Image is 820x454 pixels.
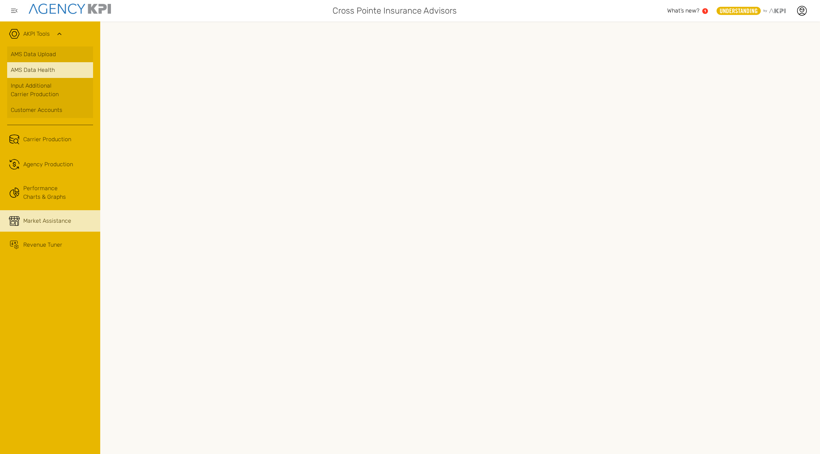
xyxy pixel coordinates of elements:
[23,217,71,225] span: Market Assistance
[702,8,708,14] a: 1
[704,9,706,13] text: 1
[7,46,93,62] a: AMS Data Upload
[23,135,71,144] span: Carrier Production
[333,4,457,17] span: Cross Pointe Insurance Advisors
[11,106,89,114] div: Customer Accounts
[7,78,93,102] a: Input AdditionalCarrier Production
[29,4,111,14] img: agencykpi-logo-550x69-2d9e3fa8.png
[23,241,62,249] span: Revenue Tuner
[23,30,50,38] a: AKPI Tools
[7,102,93,118] a: Customer Accounts
[11,66,55,74] span: AMS Data Health
[667,7,699,14] span: What’s new?
[7,62,93,78] a: AMS Data Health
[23,160,73,169] span: Agency Production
